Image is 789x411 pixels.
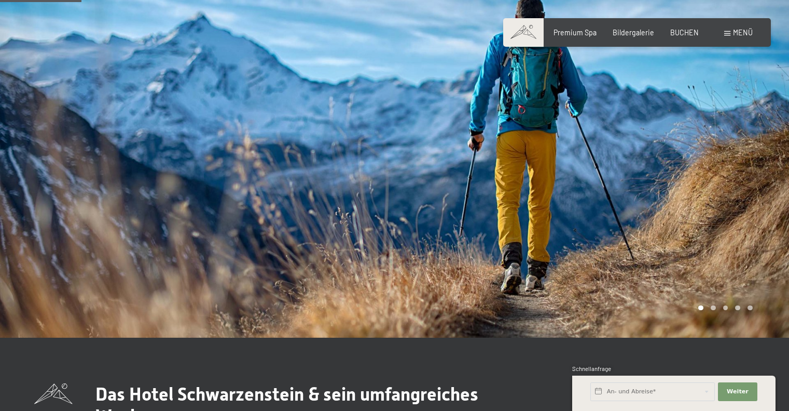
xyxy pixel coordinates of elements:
[748,306,753,311] div: Carousel Page 5
[670,28,699,37] a: BUCHEN
[723,306,728,311] div: Carousel Page 3
[572,365,611,372] span: Schnellanfrage
[733,28,753,37] span: Menü
[698,306,703,311] div: Carousel Page 1 (Current Slide)
[718,382,757,401] button: Weiter
[613,28,654,37] a: Bildergalerie
[695,306,752,311] div: Carousel Pagination
[727,388,749,396] span: Weiter
[553,28,597,37] a: Premium Spa
[735,306,740,311] div: Carousel Page 4
[711,306,716,311] div: Carousel Page 2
